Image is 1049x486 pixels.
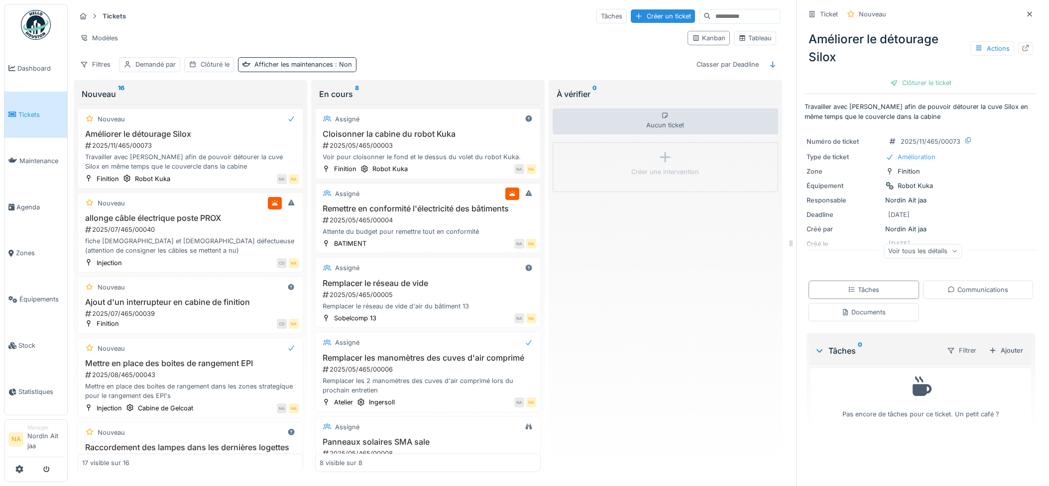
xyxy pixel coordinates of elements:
div: Finition [97,174,119,184]
div: CD [277,319,287,329]
a: Tickets [4,92,67,138]
a: Statistiques [4,369,67,415]
div: Filtrer [942,343,981,358]
div: NA [514,472,524,482]
div: Clôturer le ticket [886,76,955,90]
div: NA [514,239,524,249]
div: Nouveau [98,428,125,437]
div: Ajouter [985,344,1027,357]
p: Travailler avec [PERSON_NAME] afin de pouvoir détourer la cuve Silox en même temps que le couverc... [805,102,1037,121]
div: Travailler avec [PERSON_NAME] afin de pouvoir détourer la cuve Silox en même temps que le couverc... [82,152,299,171]
div: Afficher les maintenances [254,60,352,69]
div: 8 visible sur 8 [320,458,362,468]
div: 2025/11/465/00073 [84,141,299,150]
div: NA [514,164,524,174]
div: À vérifier [557,88,774,100]
div: Ingersoll [369,397,395,407]
div: 2025/05/465/00005 [322,290,536,299]
span: Équipements [19,294,63,304]
div: 2025/05/465/00003 [322,141,536,150]
div: Pas encore de tâches pour ce ticket. Un petit café ? [817,373,1025,419]
div: Assigné [335,114,359,124]
div: NA [526,397,536,407]
span: Stock [18,341,63,350]
span: Statistiques [18,387,63,396]
a: Stock [4,322,67,369]
a: Agenda [4,184,67,230]
div: Nouveau [859,9,886,19]
div: Assigné [335,263,359,273]
div: 2025/08/465/00043 [84,370,299,380]
div: Nordin Ait jaa [807,195,1035,205]
div: Ticket [820,9,838,19]
div: Nouveau [98,114,125,124]
h3: Améliorer le détourage Silox [82,129,299,139]
div: NA [289,258,299,268]
div: NA [526,164,536,174]
div: Infrastructure bâtim... [334,472,400,482]
div: Filtres [76,57,115,72]
span: : Non [333,61,352,68]
div: fiche [DEMOGRAPHIC_DATA] et [DEMOGRAPHIC_DATA] défectueuse (attention de consigner les câbles se ... [82,236,299,255]
div: 17 visible sur 16 [82,458,129,468]
div: Injection [97,258,122,268]
div: [DATE] [888,210,910,219]
div: Améliorer le détourage Silox [805,26,1037,70]
h3: Panneaux solaires SMA sale [320,437,536,447]
div: Deadline [807,210,881,219]
div: Atelier [334,397,353,407]
li: NA [8,432,23,447]
div: Nouveau [82,88,299,100]
div: Sobelcomp 13 [334,313,376,323]
div: Tableau [738,33,772,43]
div: Nordin Ait jaa [807,224,1035,234]
img: Badge_color-CXgf-gQk.svg [21,10,51,40]
div: 2025/05/465/00006 [322,365,536,374]
h3: Remettre en conformité l'électricité des bâtiments [320,204,536,213]
div: Manager [27,424,63,431]
div: Assigné [335,189,359,198]
div: Amélioration [898,152,935,162]
span: Zones [16,248,63,258]
div: Responsable [807,195,881,205]
div: Zone [807,167,881,176]
span: Dashboard [17,64,63,73]
div: Finition [334,164,356,174]
div: Documents [841,307,886,317]
div: Communications [947,285,1008,294]
div: 2025/05/465/00008 [322,449,536,458]
div: NA [526,239,536,249]
h3: Cloisonner la cabine du robot Kuka [320,129,536,139]
sup: 16 [118,88,124,100]
h3: Ajout d'un interrupteur en cabine de finition [82,297,299,307]
div: Clôturé le [201,60,230,69]
div: Remplacer le réseau de vide d'air du bâtiment 13 [320,301,536,311]
strong: Tickets [99,11,130,21]
div: Nouveau [98,198,125,208]
div: Robot Kuka [135,174,170,184]
div: Tâches [848,285,879,294]
h3: Remplacer les manomètres des cuves d'air comprimé [320,353,536,363]
h3: Raccordement des lampes dans les dernières logettes [82,443,299,452]
span: Maintenance [19,156,63,166]
div: Demandé par [135,60,176,69]
li: Nordin Ait jaa [27,424,63,455]
div: Assigné [335,422,359,432]
div: Actions [970,41,1014,56]
div: Robot Kuka [372,164,408,174]
div: Tâches [815,345,938,357]
div: NA [277,403,287,413]
sup: 0 [592,88,597,100]
div: NA [289,319,299,329]
div: Nouveau [98,283,125,292]
h3: Remplacer le réseau de vide [320,279,536,288]
div: NA [277,174,287,184]
div: Type de ticket [807,152,881,162]
div: 2025/05/465/00004 [322,215,536,225]
span: Agenda [16,202,63,212]
div: NA [289,403,299,413]
div: Finition [898,167,920,176]
h3: allonge câble électrique poste PROX [82,213,299,223]
div: Robot Kuka [898,181,933,191]
div: NA [526,313,536,323]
